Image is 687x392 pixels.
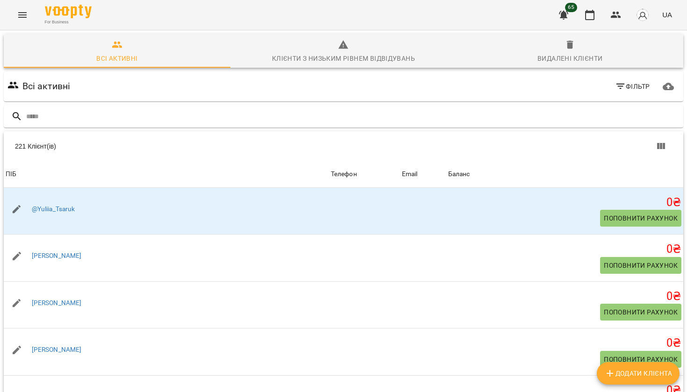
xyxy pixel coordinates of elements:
button: Вигляд колонок [650,135,672,157]
a: [PERSON_NAME] [32,252,82,259]
div: Видалені клієнти [537,53,602,64]
h6: Всі активні [22,79,71,93]
button: Поповнити рахунок [600,210,681,227]
div: ПІБ [6,169,16,180]
span: Email [402,169,444,180]
button: Поповнити рахунок [600,351,681,368]
div: Sort [6,169,16,180]
span: ПІБ [6,169,327,180]
span: Поповнити рахунок [604,260,678,271]
button: Фільтр [611,78,654,95]
div: Баланс [448,169,470,180]
img: Voopty Logo [45,5,92,18]
button: Поповнити рахунок [600,257,681,274]
button: Поповнити рахунок [600,304,681,321]
div: Телефон [331,169,357,180]
div: Sort [331,169,357,180]
button: UA [658,6,676,23]
div: Email [402,169,418,180]
span: Поповнити рахунок [604,306,678,318]
button: Menu [11,4,34,26]
h5: 0 ₴ [448,195,681,210]
span: For Business [45,19,92,25]
div: 221 Клієнт(ів) [15,142,353,151]
span: Баланс [448,169,681,180]
a: [PERSON_NAME] [32,299,82,306]
div: Sort [448,169,470,180]
span: Поповнити рахунок [604,213,678,224]
h5: 0 ₴ [448,336,681,350]
a: [PERSON_NAME] [32,346,82,353]
h5: 0 ₴ [448,242,681,257]
h5: 0 ₴ [448,289,681,304]
img: avatar_s.png [636,8,649,21]
span: Фільтр [615,81,650,92]
span: Телефон [331,169,398,180]
div: Клієнти з низьким рівнем відвідувань [272,53,415,64]
div: Всі активні [96,53,137,64]
a: @Yuliia_Tsaruk [32,205,75,213]
div: Table Toolbar [4,131,683,161]
span: Додати клієнта [604,368,672,379]
div: Sort [402,169,418,180]
span: UA [662,10,672,20]
span: 65 [565,3,577,12]
span: Поповнити рахунок [604,354,678,365]
button: Додати клієнта [597,362,680,385]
